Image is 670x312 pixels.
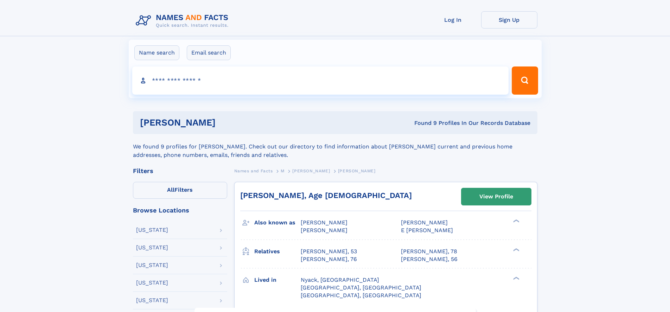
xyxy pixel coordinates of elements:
[133,134,537,159] div: We found 9 profiles for [PERSON_NAME]. Check out our directory to find information about [PERSON_...
[401,227,453,234] span: E [PERSON_NAME]
[338,168,376,173] span: [PERSON_NAME]
[281,166,285,175] a: M
[301,255,357,263] a: [PERSON_NAME], 76
[461,188,531,205] a: View Profile
[254,246,301,257] h3: Relatives
[479,189,513,205] div: View Profile
[133,168,227,174] div: Filters
[132,66,509,95] input: search input
[401,255,458,263] a: [PERSON_NAME], 56
[301,219,347,226] span: [PERSON_NAME]
[401,248,457,255] a: [PERSON_NAME], 78
[136,227,168,233] div: [US_STATE]
[401,219,448,226] span: [PERSON_NAME]
[133,207,227,214] div: Browse Locations
[425,11,481,28] a: Log In
[512,66,538,95] button: Search Button
[315,119,530,127] div: Found 9 Profiles In Our Records Database
[511,276,520,280] div: ❯
[187,45,231,60] label: Email search
[140,118,315,127] h1: [PERSON_NAME]
[301,276,379,283] span: Nyack, [GEOGRAPHIC_DATA]
[301,292,421,299] span: [GEOGRAPHIC_DATA], [GEOGRAPHIC_DATA]
[234,166,273,175] a: Names and Facts
[301,284,421,291] span: [GEOGRAPHIC_DATA], [GEOGRAPHIC_DATA]
[254,274,301,286] h3: Lived in
[301,248,357,255] a: [PERSON_NAME], 53
[481,11,537,28] a: Sign Up
[240,191,412,200] a: [PERSON_NAME], Age [DEMOGRAPHIC_DATA]
[134,45,179,60] label: Name search
[133,182,227,199] label: Filters
[136,245,168,250] div: [US_STATE]
[511,219,520,223] div: ❯
[136,280,168,286] div: [US_STATE]
[136,298,168,303] div: [US_STATE]
[254,217,301,229] h3: Also known as
[292,166,330,175] a: [PERSON_NAME]
[511,247,520,252] div: ❯
[292,168,330,173] span: [PERSON_NAME]
[301,227,347,234] span: [PERSON_NAME]
[167,186,174,193] span: All
[133,11,234,30] img: Logo Names and Facts
[281,168,285,173] span: M
[136,262,168,268] div: [US_STATE]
